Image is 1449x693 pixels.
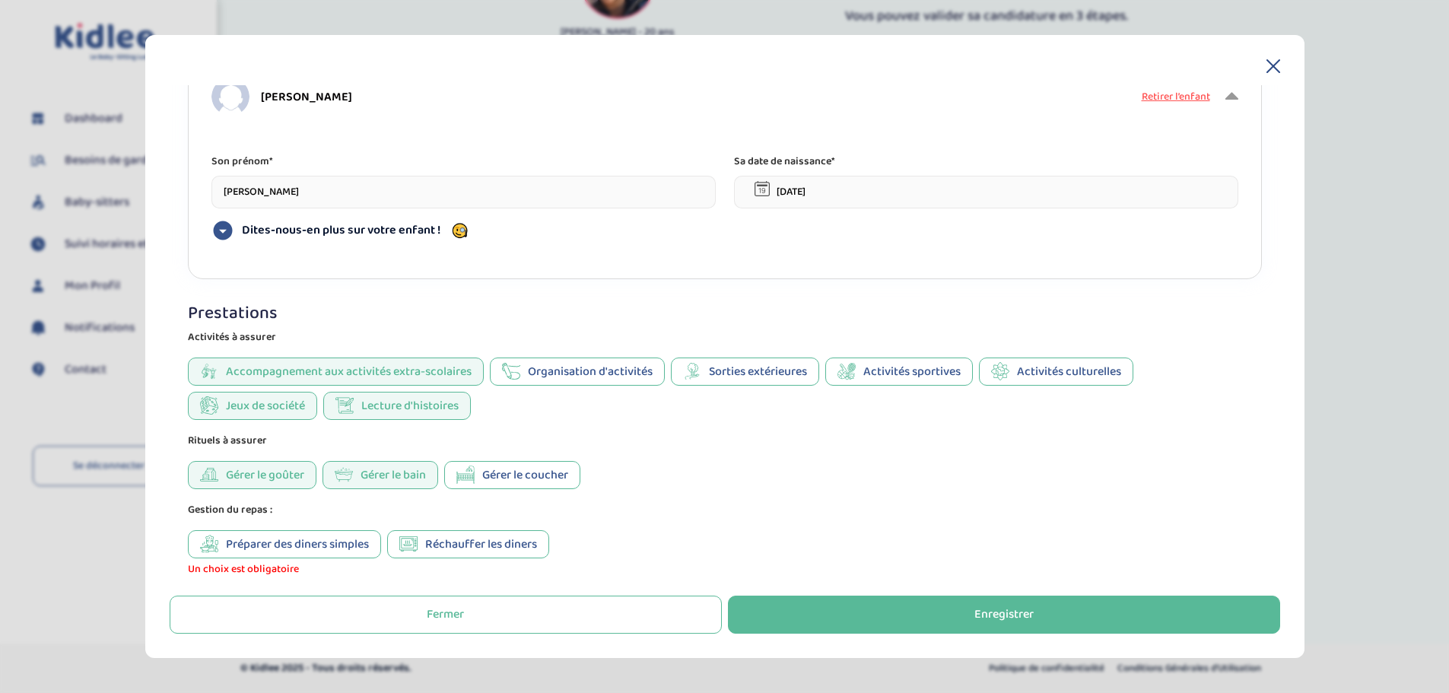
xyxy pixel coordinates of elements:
img: emoji_with_glasses.png [448,221,472,240]
button: Retirer l’enfant [1142,89,1210,105]
span: Un choix est obligatoire [188,561,1262,577]
p: Rituels à assurer [188,432,1262,449]
span: Activités culturelles [1017,362,1121,381]
i: Afficher moins [1225,85,1238,108]
input: Sélectionnez une date [734,176,1238,208]
p: Sa date de naissance* [734,153,1238,170]
span: Dites-nous-en plus sur votre enfant ! [242,223,440,238]
span: Réchauffer les diners [425,535,537,554]
div: Fermer [427,606,464,624]
button: Enregistrer [728,596,1280,634]
div: Enregistrer [974,606,1034,624]
span: Sorties extérieures [709,362,807,381]
span: Activités sportives [863,362,961,381]
span: Jeux de société [226,396,305,415]
p: Son prénom* [211,153,716,170]
span: Lecture d'histoires [361,396,459,415]
span: Gérer le goûter [226,466,304,485]
h1: Prestations [188,304,1262,323]
span: Retirer l’enfant [1142,88,1210,105]
span: Préparer des diners simples [226,535,369,554]
span: [PERSON_NAME] [261,87,352,106]
span: Organisation d'activités [528,362,653,381]
span: Accompagnement aux activités extra-scolaires [226,362,472,381]
input: Prénom de votre enfant [211,176,716,208]
span: Gérer le coucher [482,466,568,485]
span: Gérer le bain [361,466,426,485]
button: Fermer [170,596,722,634]
p: Gestion du repas : [188,501,1262,518]
img: child.png [211,78,249,116]
p: Activités à assurer [188,329,1262,345]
